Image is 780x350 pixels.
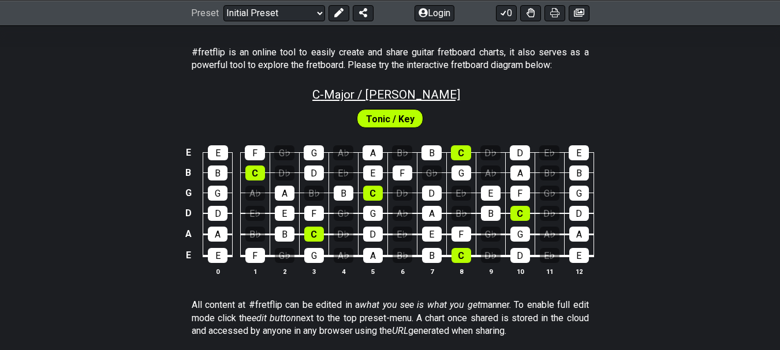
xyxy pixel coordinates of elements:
[422,206,442,221] div: A
[451,248,471,263] div: C
[245,145,265,160] div: F
[208,145,228,160] div: E
[312,88,460,101] span: C - Major / [PERSON_NAME]
[274,145,294,160] div: G♭
[363,248,383,263] div: A
[363,206,383,221] div: G
[181,183,195,203] td: G
[510,186,530,201] div: F
[451,227,471,242] div: F
[363,165,383,180] div: E
[208,227,227,242] div: A
[446,265,476,277] th: 8
[208,248,227,263] div: E
[329,5,349,21] button: Edit Preset
[363,145,383,160] div: A
[275,165,294,180] div: D♭
[191,7,219,18] span: Preset
[275,227,294,242] div: B
[415,5,454,21] button: Login
[223,5,325,21] select: Preset
[334,248,353,263] div: A♭
[540,206,559,221] div: D♭
[417,265,446,277] th: 7
[299,265,329,277] th: 3
[481,248,501,263] div: D♭
[245,186,265,201] div: A♭
[544,5,565,21] button: Print
[334,227,353,242] div: D♭
[393,165,412,180] div: F
[569,206,589,221] div: D
[451,145,471,160] div: C
[387,265,417,277] th: 6
[564,265,594,277] th: 12
[304,206,324,221] div: F
[181,223,195,244] td: A
[192,46,589,72] p: #fretflip is an online tool to easily create and share guitar fretboard charts, it also serves as...
[329,265,358,277] th: 4
[270,265,299,277] th: 2
[481,165,501,180] div: A♭
[569,186,589,201] div: G
[363,186,383,201] div: C
[252,313,296,323] em: edit button
[481,186,501,201] div: E
[334,186,353,201] div: B
[422,227,442,242] div: E
[245,165,265,180] div: C
[392,145,412,160] div: B♭
[275,248,294,263] div: G♭
[540,165,559,180] div: B♭
[496,5,517,21] button: 0
[393,227,412,242] div: E♭
[510,145,530,160] div: D
[510,248,530,263] div: D
[304,145,324,160] div: G
[520,5,541,21] button: Toggle Dexterity for all fretkits
[510,165,530,180] div: A
[569,227,589,242] div: A
[240,265,270,277] th: 1
[208,186,227,201] div: G
[393,248,412,263] div: B♭
[481,227,501,242] div: G♭
[451,206,471,221] div: B♭
[422,186,442,201] div: D
[451,165,471,180] div: G
[569,248,589,263] div: E
[360,299,480,310] em: what you see is what you get
[208,206,227,221] div: D
[539,145,559,160] div: E♭
[333,145,353,160] div: A♭
[353,5,374,21] button: Share Preset
[569,145,589,160] div: E
[505,265,535,277] th: 10
[245,248,265,263] div: F
[334,206,353,221] div: G♭
[421,145,442,160] div: B
[393,186,412,201] div: D♭
[181,142,195,163] td: E
[358,265,387,277] th: 5
[393,206,412,221] div: A♭
[569,165,589,180] div: B
[451,186,471,201] div: E♭
[304,165,324,180] div: D
[480,145,501,160] div: D♭
[535,265,564,277] th: 11
[481,206,501,221] div: B
[476,265,505,277] th: 9
[334,165,353,180] div: E♭
[208,165,227,180] div: B
[540,248,559,263] div: E♭
[569,5,589,21] button: Create image
[422,165,442,180] div: G♭
[192,299,589,337] p: All content at #fretflip can be edited in a manner. To enable full edit mode click the next to th...
[363,227,383,242] div: D
[203,265,233,277] th: 0
[540,227,559,242] div: A♭
[304,227,324,242] div: C
[366,111,415,127] span: First enable full edit mode to edit
[422,248,442,263] div: B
